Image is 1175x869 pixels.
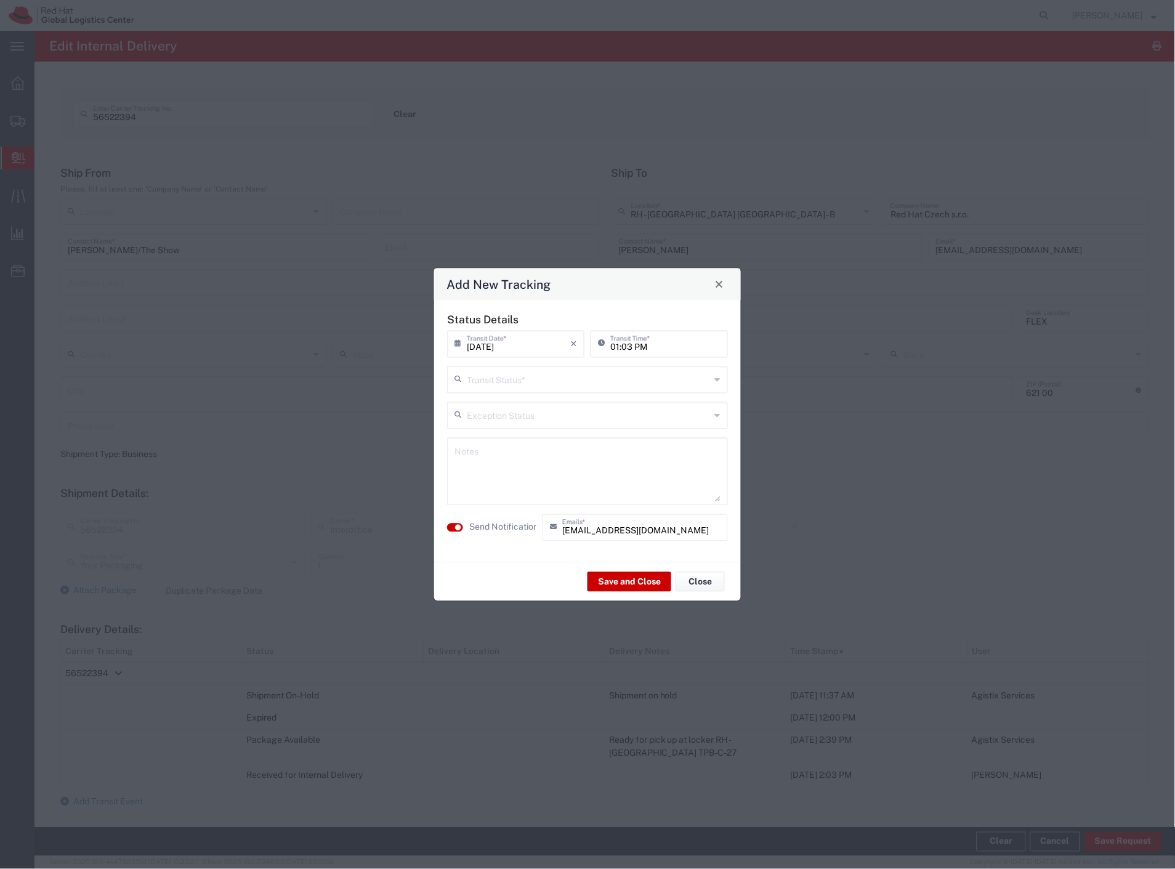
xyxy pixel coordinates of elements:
[676,572,725,592] button: Close
[469,521,538,534] label: Send Notification
[447,313,728,326] h5: Status Details
[711,275,728,293] button: Close
[447,275,551,293] h4: Add New Tracking
[469,521,536,534] agx-label: Send Notification
[587,572,671,592] button: Save and Close
[570,334,577,354] i: ×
